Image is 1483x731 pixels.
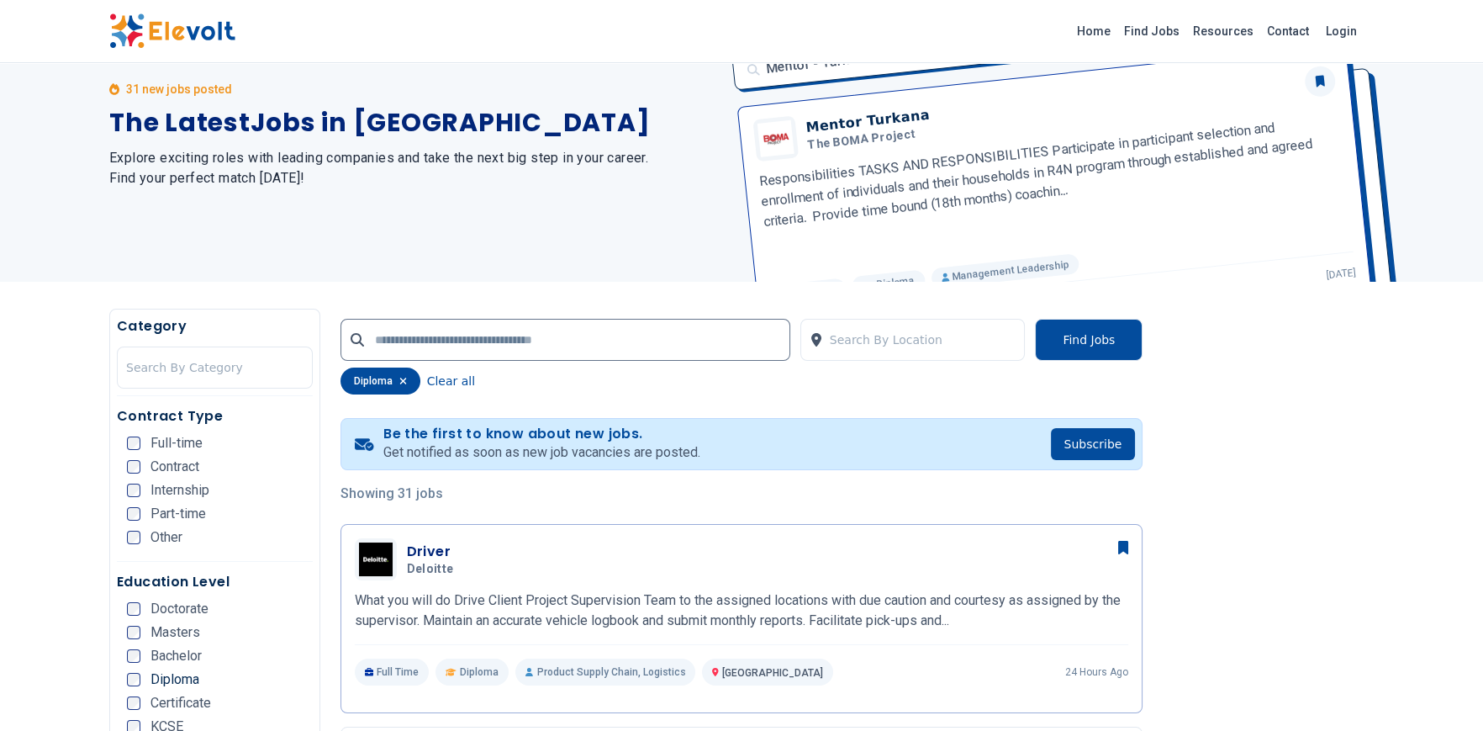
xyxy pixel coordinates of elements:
[117,572,313,592] h5: Education Level
[127,626,140,639] input: Masters
[383,426,700,442] h4: Be the first to know about new jobs.
[150,484,209,497] span: Internship
[117,406,313,426] h5: Contract Type
[1051,428,1136,460] button: Subscribe
[722,667,823,679] span: [GEOGRAPHIC_DATA]
[127,697,140,710] input: Certificate
[460,665,499,679] span: Diploma
[150,507,206,521] span: Part-time
[127,649,140,663] input: Bachelor
[355,659,430,686] p: Full Time
[126,81,232,98] p: 31 new jobs posted
[1070,18,1117,45] a: Home
[109,148,721,188] h2: Explore exciting roles with leading companies and take the next big step in your career. Find you...
[127,460,140,474] input: Contract
[127,673,140,686] input: Diploma
[359,543,393,576] img: Deloitte
[150,697,211,710] span: Certificate
[1186,18,1260,45] a: Resources
[109,108,721,138] h1: The Latest Jobs in [GEOGRAPHIC_DATA]
[127,531,140,544] input: Other
[127,484,140,497] input: Internship
[407,562,454,577] span: Deloitte
[407,542,461,562] h3: Driver
[1260,18,1316,45] a: Contact
[150,602,208,616] span: Doctorate
[1399,650,1483,731] iframe: Chat Widget
[150,531,182,544] span: Other
[1035,319,1143,361] button: Find Jobs
[150,460,199,474] span: Contract
[1316,14,1367,48] a: Login
[340,368,420,395] div: diploma
[150,626,200,639] span: Masters
[150,649,202,663] span: Bachelor
[1117,18,1186,45] a: Find Jobs
[117,316,313,336] h5: Category
[127,507,140,521] input: Part-time
[127,437,140,450] input: Full-time
[427,368,475,395] button: Clear all
[383,442,700,463] p: Get notified as soon as new job vacancies are posted.
[127,602,140,616] input: Doctorate
[340,484,1143,504] p: Showing 31 jobs
[150,673,199,686] span: Diploma
[109,13,235,49] img: Elevolt
[355,591,1129,631] p: What you will do Drive Client Project Supervision Team to the assigned locations with due caution...
[515,659,695,686] p: Product Supply Chain, Logistics
[1065,665,1128,679] p: 24 hours ago
[150,437,203,450] span: Full-time
[355,538,1129,686] a: DeloitteDriverDeloitteWhat you will do Drive Client Project Supervision Team to the assigned loca...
